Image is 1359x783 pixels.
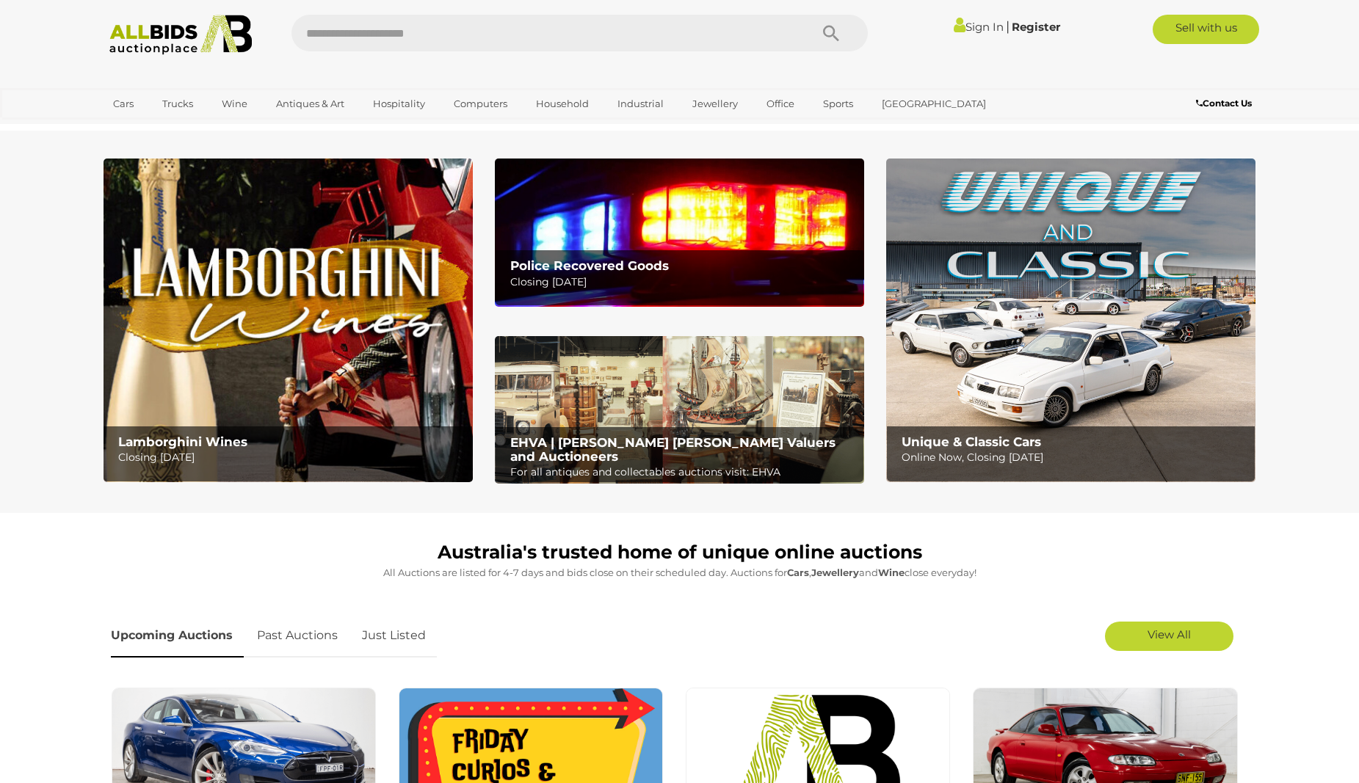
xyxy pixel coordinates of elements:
[526,92,598,116] a: Household
[1196,95,1255,112] a: Contact Us
[886,159,1255,482] img: Unique & Classic Cars
[813,92,863,116] a: Sports
[1196,98,1252,109] b: Contact Us
[757,92,804,116] a: Office
[111,564,1249,581] p: All Auctions are listed for 4-7 days and bids close on their scheduled day. Auctions for , and cl...
[111,614,244,658] a: Upcoming Auctions
[363,92,435,116] a: Hospitality
[267,92,354,116] a: Antiques & Art
[495,336,864,484] a: EHVA | Evans Hastings Valuers and Auctioneers EHVA | [PERSON_NAME] [PERSON_NAME] Valuers and Auct...
[495,159,864,306] a: Police Recovered Goods Police Recovered Goods Closing [DATE]
[153,92,203,116] a: Trucks
[118,448,464,467] p: Closing [DATE]
[954,20,1004,34] a: Sign In
[608,92,673,116] a: Industrial
[902,448,1247,467] p: Online Now, Closing [DATE]
[886,159,1255,482] a: Unique & Classic Cars Unique & Classic Cars Online Now, Closing [DATE]
[444,92,517,116] a: Computers
[1148,627,1191,641] span: View All
[872,92,996,116] a: [GEOGRAPHIC_DATA]
[104,159,473,482] a: Lamborghini Wines Lamborghini Wines Closing [DATE]
[510,463,856,481] p: For all antiques and collectables auctions visit: EHVA
[683,92,747,116] a: Jewellery
[510,435,836,464] b: EHVA | [PERSON_NAME] [PERSON_NAME] Valuers and Auctioneers
[495,159,864,306] img: Police Recovered Goods
[495,336,864,484] img: EHVA | Evans Hastings Valuers and Auctioneers
[510,258,669,273] b: Police Recovered Goods
[246,614,349,658] a: Past Auctions
[878,567,905,578] strong: Wine
[104,159,473,482] img: Lamborghini Wines
[787,567,809,578] strong: Cars
[1105,622,1233,651] a: View All
[104,92,143,116] a: Cars
[794,15,868,51] button: Search
[1153,15,1259,44] a: Sell with us
[351,614,437,658] a: Just Listed
[111,542,1249,563] h1: Australia's trusted home of unique online auctions
[1006,18,1010,34] span: |
[1012,20,1060,34] a: Register
[101,15,261,55] img: Allbids.com.au
[212,92,257,116] a: Wine
[811,567,859,578] strong: Jewellery
[510,273,856,291] p: Closing [DATE]
[902,434,1041,449] b: Unique & Classic Cars
[118,434,247,449] b: Lamborghini Wines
